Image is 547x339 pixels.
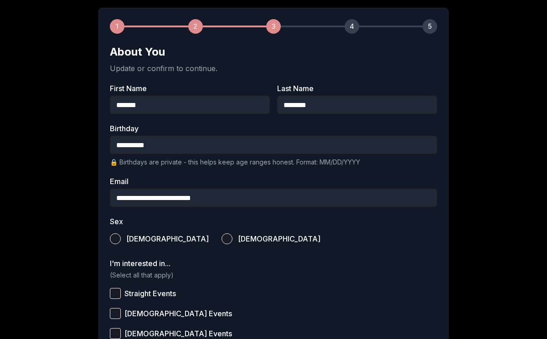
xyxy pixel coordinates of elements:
[110,271,437,280] p: (Select all that apply)
[110,328,121,339] button: [DEMOGRAPHIC_DATA] Events
[124,310,232,317] span: [DEMOGRAPHIC_DATA] Events
[110,19,124,34] div: 1
[124,290,176,297] span: Straight Events
[126,235,209,242] span: [DEMOGRAPHIC_DATA]
[124,330,232,337] span: [DEMOGRAPHIC_DATA] Events
[110,45,437,59] h2: About You
[110,218,437,225] label: Sex
[277,85,437,92] label: Last Name
[110,63,437,74] p: Update or confirm to continue.
[110,260,437,267] label: I'm interested in...
[423,19,437,34] div: 5
[110,125,437,132] label: Birthday
[110,178,437,185] label: Email
[345,19,359,34] div: 4
[110,85,270,92] label: First Name
[238,235,320,242] span: [DEMOGRAPHIC_DATA]
[266,19,281,34] div: 3
[110,288,121,299] button: Straight Events
[110,233,121,244] button: [DEMOGRAPHIC_DATA]
[110,308,121,319] button: [DEMOGRAPHIC_DATA] Events
[188,19,203,34] div: 2
[110,158,437,167] p: 🔒 Birthdays are private - this helps keep age ranges honest. Format: MM/DD/YYYY
[222,233,232,244] button: [DEMOGRAPHIC_DATA]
